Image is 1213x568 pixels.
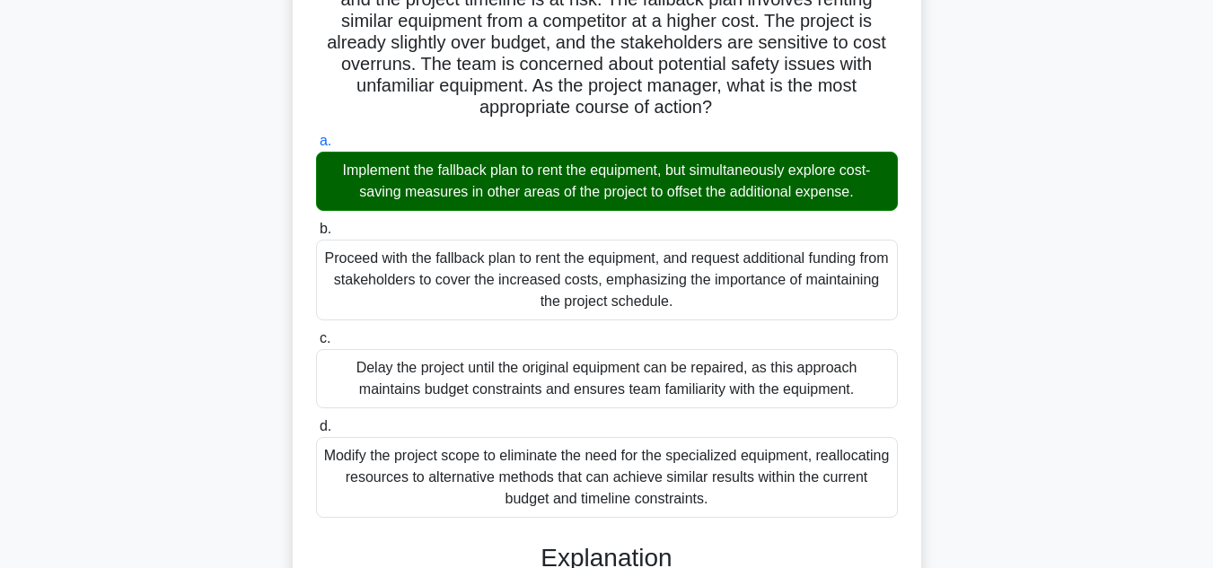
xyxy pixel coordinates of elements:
[316,437,898,518] div: Modify the project scope to eliminate the need for the specialized equipment, reallocating resour...
[316,349,898,408] div: Delay the project until the original equipment can be repaired, as this approach maintains budget...
[316,240,898,320] div: Proceed with the fallback plan to rent the equipment, and request additional funding from stakeho...
[316,152,898,211] div: Implement the fallback plan to rent the equipment, but simultaneously explore cost-saving measure...
[320,330,330,345] span: c.
[320,133,331,148] span: a.
[320,418,331,433] span: d.
[320,221,331,236] span: b.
